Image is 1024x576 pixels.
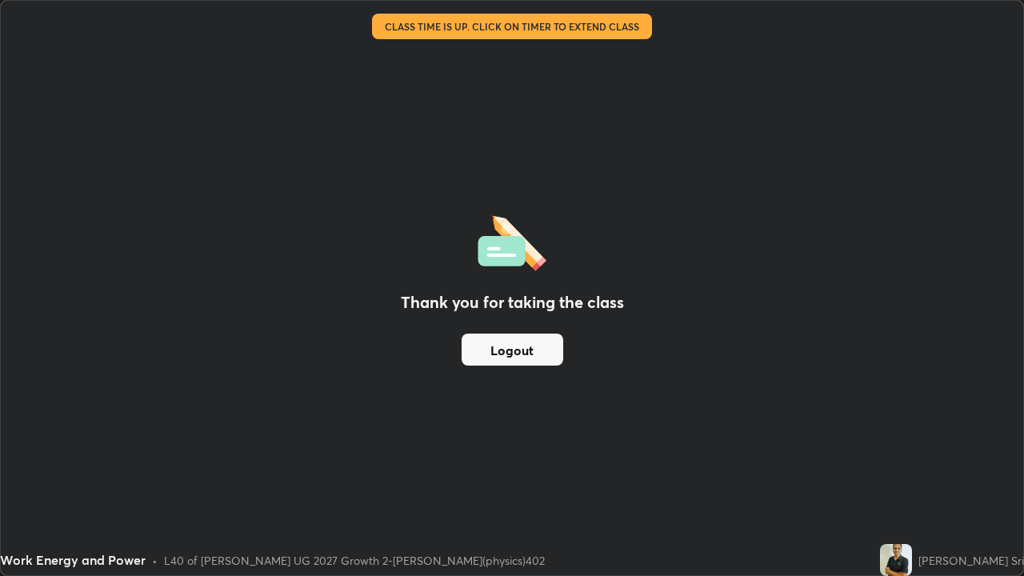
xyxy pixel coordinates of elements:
img: 8cdf2cbeadb44997afde3c91ced77820.jpg [880,544,912,576]
button: Logout [462,334,563,366]
div: • [152,552,158,569]
div: [PERSON_NAME] Sri [918,552,1024,569]
div: L40 of [PERSON_NAME] UG 2027 Growth 2-[PERSON_NAME](physics)402 [164,552,545,569]
img: offlineFeedback.1438e8b3.svg [478,210,546,271]
h2: Thank you for taking the class [401,290,624,314]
